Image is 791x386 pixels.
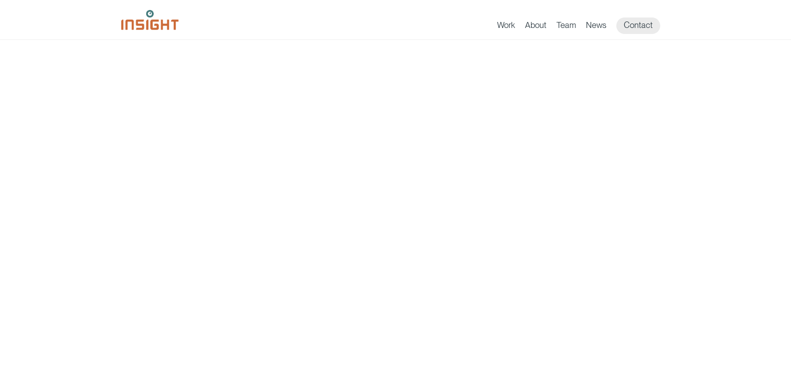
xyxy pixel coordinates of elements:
[497,20,515,34] a: Work
[556,20,576,34] a: Team
[586,20,606,34] a: News
[121,10,179,30] img: Insight Marketing Design
[616,17,660,34] a: Contact
[525,20,546,34] a: About
[497,17,670,34] nav: primary navigation menu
